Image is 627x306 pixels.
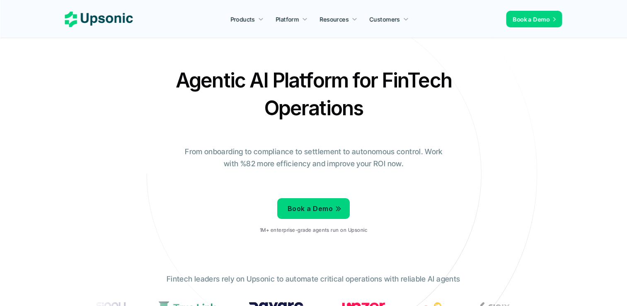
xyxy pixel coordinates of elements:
[167,273,460,285] p: Fintech leaders rely on Upsonic to automate critical operations with reliable AI agents
[288,204,333,213] span: Book a Demo
[370,15,400,24] p: Customers
[169,66,459,122] h2: Agentic AI Platform for FinTech Operations
[230,15,255,24] p: Products
[225,12,269,27] a: Products
[260,227,367,233] p: 1M+ enterprise-grade agents run on Upsonic
[506,11,562,27] a: Book a Demo
[320,15,349,24] p: Resources
[513,16,550,23] span: Book a Demo
[277,198,350,219] a: Book a Demo
[179,146,448,170] p: From onboarding to compliance to settlement to autonomous control. Work with %82 more efficiency ...
[276,15,299,24] p: Platform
